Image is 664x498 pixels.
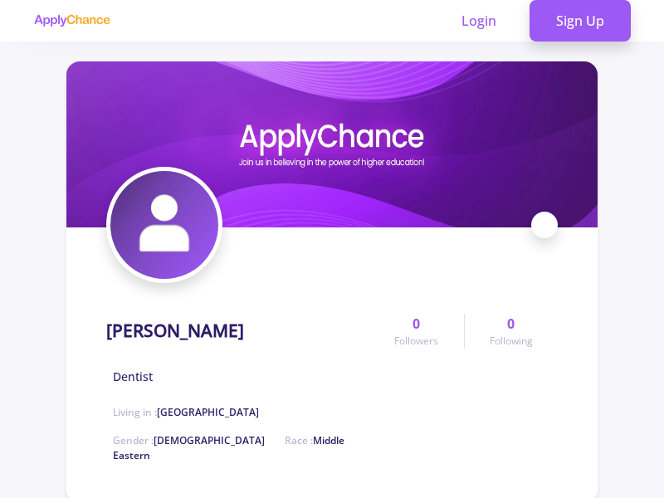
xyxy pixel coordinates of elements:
span: Gender : [113,433,265,447]
span: [GEOGRAPHIC_DATA] [157,405,259,419]
span: [DEMOGRAPHIC_DATA] [154,433,265,447]
h1: [PERSON_NAME] [106,320,244,341]
img: Parsa Farzinavatar [110,171,218,279]
span: 0 [413,314,420,334]
img: applychance logo text only [33,14,110,27]
span: Followers [394,334,438,349]
a: 0Followers [369,314,463,349]
span: Middle Eastern [113,433,344,462]
span: Following [490,334,533,349]
span: Dentist [113,368,153,385]
span: Living in : [113,405,259,419]
span: Race : [113,433,344,462]
a: 0Following [464,314,558,349]
span: 0 [507,314,515,334]
img: Parsa Farzincover image [66,61,598,227]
